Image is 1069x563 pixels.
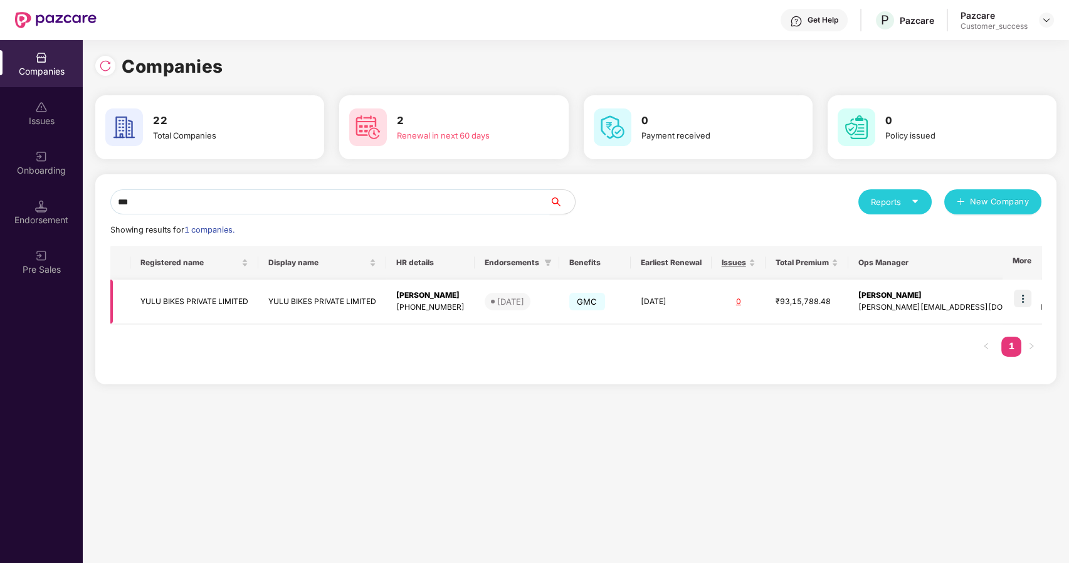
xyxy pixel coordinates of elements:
div: Payment received [641,129,777,142]
div: Policy issued [885,129,1021,142]
img: svg+xml;base64,PHN2ZyB3aWR0aD0iMTQuNSIgaGVpZ2h0PSIxNC41IiB2aWV3Qm94PSIwIDAgMTYgMTYiIGZpbGw9Im5vbm... [35,200,48,213]
img: New Pazcare Logo [15,12,97,28]
th: HR details [386,246,475,280]
img: svg+xml;base64,PHN2ZyB4bWxucz0iaHR0cDovL3d3dy53My5vcmcvMjAwMC9zdmciIHdpZHRoPSI2MCIgaGVpZ2h0PSI2MC... [105,108,143,146]
div: [PERSON_NAME] [858,290,1050,302]
th: Earliest Renewal [631,246,712,280]
span: search [549,197,575,207]
td: YULU BIKES PRIVATE LIMITED [130,280,258,324]
img: svg+xml;base64,PHN2ZyBpZD0iSGVscC0zMngzMiIgeG1sbnM9Imh0dHA6Ly93d3cudzMub3JnLzIwMDAvc3ZnIiB3aWR0aD... [790,15,803,28]
span: Display name [268,258,367,268]
th: Total Premium [766,246,848,280]
span: Ops Manager [858,258,1040,268]
img: svg+xml;base64,PHN2ZyBpZD0iSXNzdWVzX2Rpc2FibGVkIiB4bWxucz0iaHR0cDovL3d3dy53My5vcmcvMjAwMC9zdmciIH... [35,101,48,113]
div: Customer_success [961,21,1028,31]
div: Reports [871,196,919,208]
h3: 0 [641,113,777,129]
button: right [1021,337,1041,357]
span: GMC [569,293,605,310]
span: Showing results for [110,225,234,234]
span: New Company [970,196,1030,208]
div: Get Help [808,15,838,25]
img: svg+xml;base64,PHN2ZyB4bWxucz0iaHR0cDovL3d3dy53My5vcmcvMjAwMC9zdmciIHdpZHRoPSI2MCIgaGVpZ2h0PSI2MC... [838,108,875,146]
th: Display name [258,246,386,280]
div: Pazcare [961,9,1028,21]
span: left [982,342,990,350]
img: icon [1014,290,1031,307]
span: filter [542,255,554,270]
img: svg+xml;base64,PHN2ZyBpZD0iUmVsb2FkLTMyeDMyIiB4bWxucz0iaHR0cDovL3d3dy53My5vcmcvMjAwMC9zdmciIHdpZH... [99,60,112,72]
h3: 0 [885,113,1021,129]
span: caret-down [911,197,919,206]
span: Total Premium [776,258,829,268]
img: svg+xml;base64,PHN2ZyBpZD0iRHJvcGRvd24tMzJ4MzIiIHhtbG5zPSJodHRwOi8vd3d3LnczLm9yZy8yMDAwL3N2ZyIgd2... [1041,15,1051,25]
span: P [881,13,889,28]
th: Benefits [559,246,631,280]
button: left [976,337,996,357]
div: Pazcare [900,14,934,26]
img: svg+xml;base64,PHN2ZyB3aWR0aD0iMjAiIGhlaWdodD0iMjAiIHZpZXdCb3g9IjAgMCAyMCAyMCIgZmlsbD0ibm9uZSIgeG... [35,150,48,163]
div: [DATE] [497,295,524,308]
a: 1 [1001,337,1021,355]
h1: Companies [122,53,223,80]
span: Issues [722,258,746,268]
span: plus [957,197,965,208]
li: Previous Page [976,337,996,357]
th: Registered name [130,246,258,280]
div: 0 [722,296,756,308]
li: 1 [1001,337,1021,357]
td: [DATE] [631,280,712,324]
img: svg+xml;base64,PHN2ZyB3aWR0aD0iMjAiIGhlaWdodD0iMjAiIHZpZXdCb3g9IjAgMCAyMCAyMCIgZmlsbD0ibm9uZSIgeG... [35,250,48,262]
img: svg+xml;base64,PHN2ZyB4bWxucz0iaHR0cDovL3d3dy53My5vcmcvMjAwMC9zdmciIHdpZHRoPSI2MCIgaGVpZ2h0PSI2MC... [349,108,387,146]
span: 1 companies. [184,225,234,234]
h3: 22 [153,113,289,129]
div: Total Companies [153,129,289,142]
div: [PHONE_NUMBER] [396,302,465,313]
div: ₹93,15,788.48 [776,296,838,308]
div: Renewal in next 60 days [397,129,533,142]
h3: 2 [397,113,533,129]
span: filter [544,259,552,266]
button: plusNew Company [944,189,1041,214]
span: Registered name [140,258,239,268]
th: More [1003,246,1041,280]
img: svg+xml;base64,PHN2ZyB4bWxucz0iaHR0cDovL3d3dy53My5vcmcvMjAwMC9zdmciIHdpZHRoPSI2MCIgaGVpZ2h0PSI2MC... [594,108,631,146]
span: Endorsements [485,258,539,268]
li: Next Page [1021,337,1041,357]
th: Issues [712,246,766,280]
img: svg+xml;base64,PHN2ZyBpZD0iQ29tcGFuaWVzIiB4bWxucz0iaHR0cDovL3d3dy53My5vcmcvMjAwMC9zdmciIHdpZHRoPS... [35,51,48,64]
div: [PERSON_NAME] [396,290,465,302]
span: right [1028,342,1035,350]
td: YULU BIKES PRIVATE LIMITED [258,280,386,324]
div: [PERSON_NAME][EMAIL_ADDRESS][DOMAIN_NAME] [858,302,1050,313]
button: search [549,189,576,214]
